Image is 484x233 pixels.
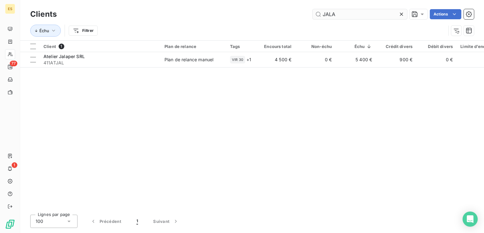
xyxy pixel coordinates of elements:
div: Échu [339,44,372,49]
td: 4 500 € [255,52,295,67]
div: ES [5,4,15,14]
div: Plan de relance manuel [164,57,213,63]
span: Atelier Jalaper SRL [43,54,85,59]
span: + 1 [246,56,251,63]
div: Plan de relance [164,44,222,49]
div: Crédit divers [380,44,412,49]
span: 100 [36,218,43,224]
span: 1 [12,162,17,168]
div: Encours total [259,44,291,49]
div: Tags [230,44,251,49]
button: 1 [129,215,146,228]
td: 0 € [295,52,336,67]
td: 5 400 € [336,52,376,67]
input: Rechercher [313,9,407,19]
span: VIR 30 [232,58,243,62]
td: 0 € [416,52,457,67]
span: 411ATJAL [43,60,157,66]
button: Précédent [83,215,129,228]
button: Filtrer [69,26,98,36]
a: 77 [5,62,15,72]
div: Non-échu [299,44,332,49]
div: Open Intercom Messenger [463,212,478,227]
img: Logo LeanPay [5,219,15,229]
span: Échu [39,28,49,33]
button: Suivant [146,215,187,228]
span: 77 [10,61,17,66]
button: Actions [430,9,461,19]
td: 900 € [376,52,416,67]
span: 1 [136,218,138,224]
span: Client [43,44,56,49]
button: Échu [30,25,61,37]
div: Débit divers [420,44,453,49]
span: 1 [59,44,64,49]
h3: Clients [30,9,57,20]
